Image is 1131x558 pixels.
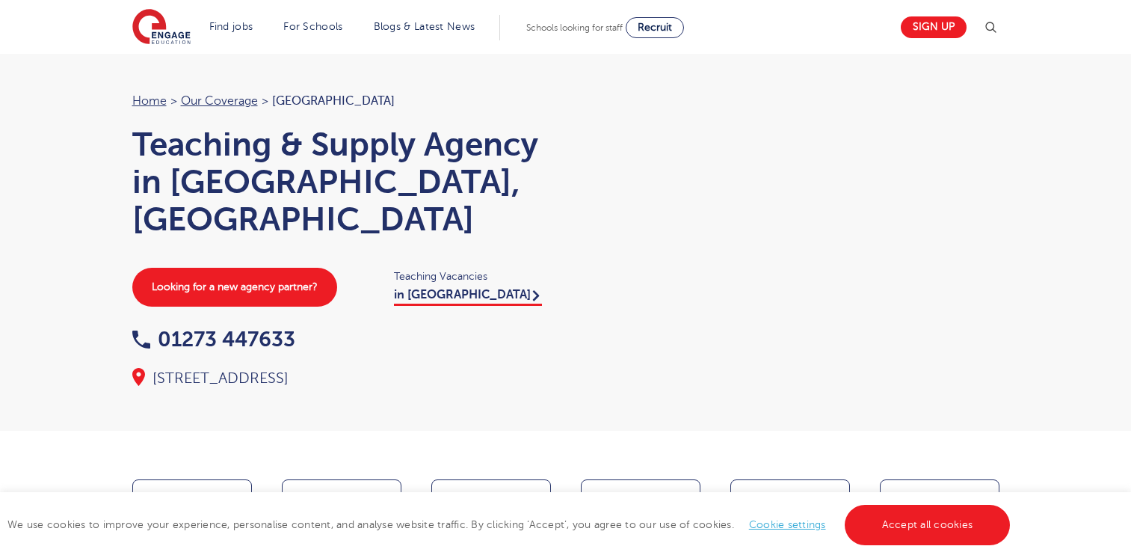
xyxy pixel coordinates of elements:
span: [GEOGRAPHIC_DATA] [272,94,395,108]
a: Cookie settings [749,519,826,530]
a: Accept all cookies [845,505,1011,545]
div: [STREET_ADDRESS] [132,368,551,389]
nav: breadcrumb [132,91,551,111]
span: Teaching Vacancies [394,268,551,285]
a: Looking for a new agency partner? [132,268,337,307]
span: Schools looking for staff [526,22,623,33]
span: > [170,94,177,108]
a: For Schools [283,21,342,32]
span: Recruit [638,22,672,33]
a: Recruit [626,17,684,38]
h1: Teaching & Supply Agency in [GEOGRAPHIC_DATA], [GEOGRAPHIC_DATA] [132,126,551,238]
a: Home [132,94,167,108]
a: Our coverage [181,94,258,108]
a: in [GEOGRAPHIC_DATA] [394,288,542,306]
span: > [262,94,268,108]
img: Engage Education [132,9,191,46]
a: Find jobs [209,21,253,32]
span: We use cookies to improve your experience, personalise content, and analyse website traffic. By c... [7,519,1014,530]
a: Sign up [901,16,967,38]
a: Blogs & Latest News [374,21,475,32]
a: 01273 447633 [132,328,295,351]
